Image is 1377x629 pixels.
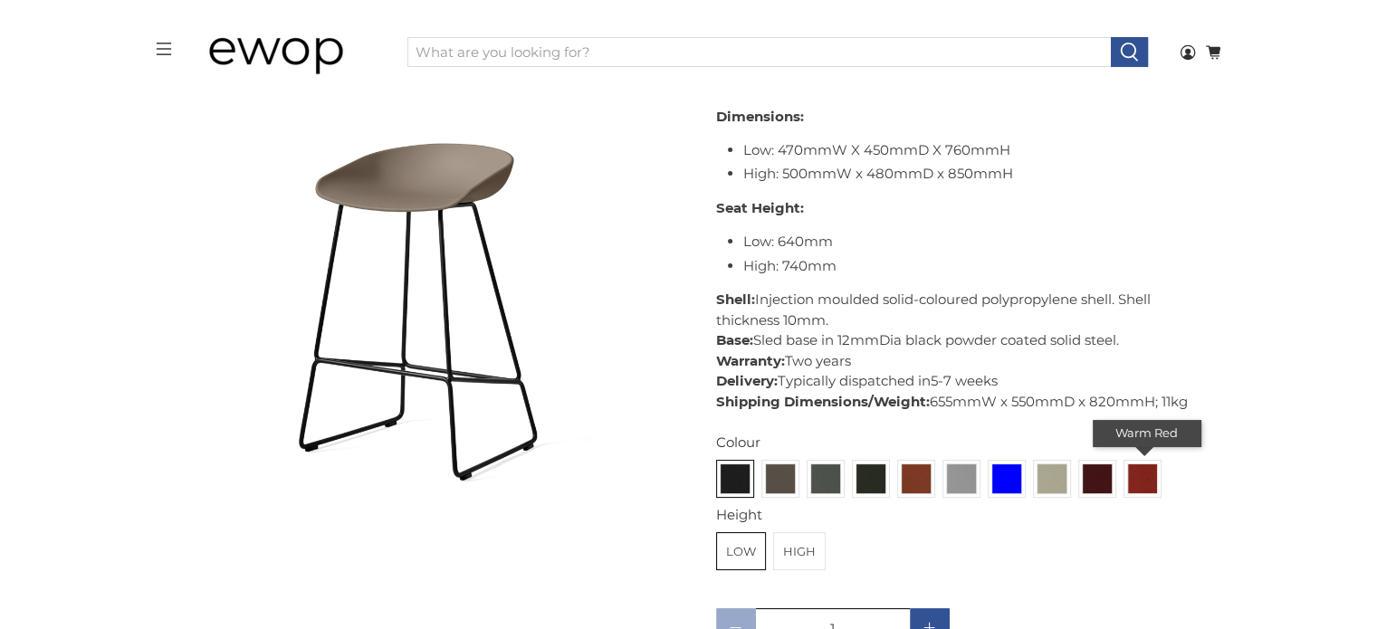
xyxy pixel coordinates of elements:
div: Height [716,505,1205,526]
strong: Shipping Dimensions/Weight: [716,393,930,410]
strong: Warranty: [716,352,785,369]
li: Low: 470mmW X 450mmD X 760mmH [743,140,1205,161]
li: High: 500mmW x 480mmD x 850mmH [743,164,1205,185]
strong: Dimensions: [716,108,804,125]
strong: Delivery: [716,372,778,389]
li: Low: 640mm [743,232,1205,253]
p: Injection moulded solid-coloured polypropylene shell. Shell thickness 10mm. Sled base in 12mmDia ... [716,290,1205,412]
label: Low [717,533,765,569]
strong: Shell: [716,291,755,308]
label: High [774,533,825,569]
strong: Seat Height: [716,199,804,216]
div: Warm Red [1093,420,1201,447]
div: Colour [716,433,1205,453]
span: Typically dispatched in [778,372,931,389]
strong: Base: [716,331,753,348]
li: High: 740mm [743,256,1205,277]
input: What are you looking for? [407,37,1112,68]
